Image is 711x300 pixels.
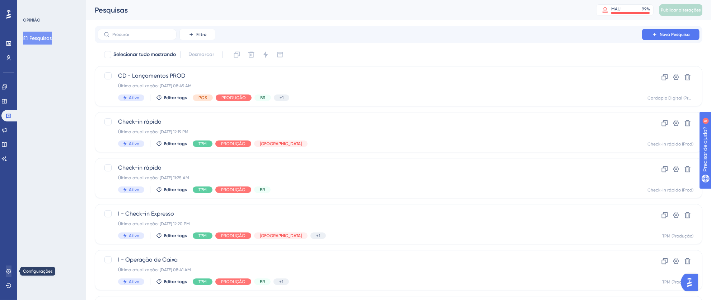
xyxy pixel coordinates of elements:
[260,187,265,192] font: BR
[260,95,265,100] font: BR
[164,95,187,100] font: Editar tags
[118,118,162,125] font: Check-in rápido
[129,95,139,100] font: Ativo
[280,95,284,100] font: +1
[156,279,187,285] button: Editar tags
[156,187,187,193] button: Editar tags
[129,141,139,146] font: Ativo
[316,233,320,238] font: +1
[662,234,693,239] font: TPM (Produção)
[118,221,190,226] font: Última atualização: [DATE] 12:20 PM
[179,29,215,40] button: Filtro
[647,188,693,193] font: Check-in rápido (Prod)
[23,18,41,23] font: OPINIÃO
[67,4,69,8] font: 5
[118,210,174,217] font: I - Check-in Expresso
[23,32,52,45] button: Pesquisas
[185,48,218,61] button: Desmarcar
[118,164,162,171] font: Check-in rápido
[164,141,187,146] font: Editar tags
[118,267,191,272] font: Última atualização: [DATE] 08:41 AM
[647,6,650,11] font: %
[642,6,647,11] font: 99
[118,175,189,180] font: Última atualização: [DATE] 11:25 AM
[29,35,52,41] font: Pesquisas
[196,32,206,37] font: Filtro
[221,279,245,284] font: PRODUÇÃO
[660,32,690,37] font: Nova Pesquisa
[118,72,185,79] font: CD - Lançamentos PROD
[112,32,170,37] input: Procurar
[198,279,207,284] font: TPM
[118,256,178,263] font: I - Operação de Caixa
[659,4,702,16] button: Publicar alterações
[188,51,214,57] font: Desmarcar
[164,279,187,284] font: Editar tags
[118,83,192,88] font: Última atualização: [DATE] 08:49 AM
[221,233,245,238] font: PRODUÇÃO
[279,279,283,284] font: +1
[164,187,187,192] font: Editar tags
[198,187,207,192] font: TPM
[661,8,701,13] font: Publicar alterações
[611,6,621,11] font: MAU
[260,141,302,146] font: [GEOGRAPHIC_DATA]
[164,233,187,238] font: Editar tags
[260,233,302,238] font: [GEOGRAPHIC_DATA]
[113,51,176,57] font: Selecionar tudo mostrando
[260,279,265,284] font: BR
[156,141,187,147] button: Editar tags
[681,272,702,293] iframe: Iniciador do Assistente de IA do UserGuiding
[118,129,188,134] font: Última atualização: [DATE] 12:19 PM
[642,29,700,40] button: Nova Pesquisa
[129,187,139,192] font: Ativo
[156,95,187,101] button: Editar tags
[198,233,207,238] font: TPM
[17,3,62,9] font: Precisar de ajuda?
[221,95,246,100] font: PRODUÇÃO
[129,233,139,238] font: Ativo
[129,279,139,284] font: Ativo
[95,6,128,14] font: Pesquisas
[156,233,187,239] button: Editar tags
[662,280,693,285] font: TPM (Produção)
[221,187,245,192] font: PRODUÇÃO
[198,141,207,146] font: TPM
[198,95,207,100] font: POS
[647,142,693,147] font: Check-in rápido (Prod)
[647,96,695,101] font: Cardapio Digital (Prod)
[221,141,245,146] font: PRODUÇÃO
